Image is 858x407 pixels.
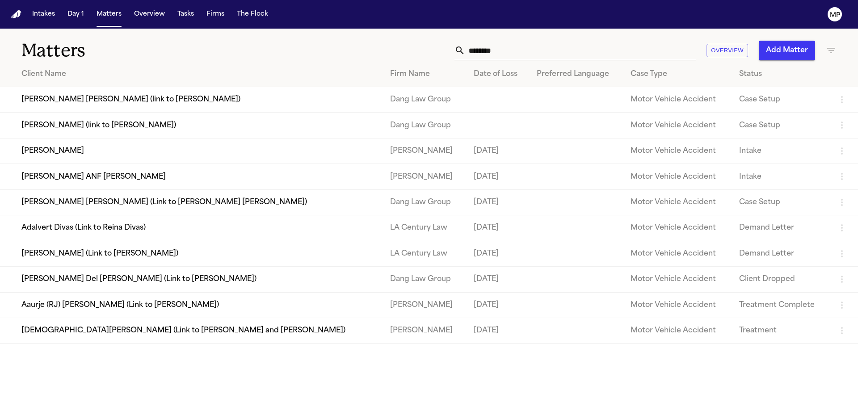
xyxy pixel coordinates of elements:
[631,69,724,80] div: Case Type
[474,69,522,80] div: Date of Loss
[759,41,815,60] button: Add Matter
[732,318,829,343] td: Treatment
[623,318,732,343] td: Motor Vehicle Accident
[623,138,732,164] td: Motor Vehicle Accident
[467,189,530,215] td: [DATE]
[467,292,530,318] td: [DATE]
[739,69,822,80] div: Status
[732,292,829,318] td: Treatment Complete
[623,215,732,241] td: Motor Vehicle Accident
[390,69,459,80] div: Firm Name
[383,241,467,266] td: LA Century Law
[732,241,829,266] td: Demand Letter
[383,267,467,292] td: Dang Law Group
[467,267,530,292] td: [DATE]
[732,215,829,241] td: Demand Letter
[383,189,467,215] td: Dang Law Group
[537,69,617,80] div: Preferred Language
[732,113,829,138] td: Case Setup
[383,113,467,138] td: Dang Law Group
[233,6,272,22] button: The Flock
[174,6,198,22] button: Tasks
[203,6,228,22] button: Firms
[64,6,88,22] button: Day 1
[623,87,732,113] td: Motor Vehicle Accident
[467,164,530,189] td: [DATE]
[29,6,59,22] button: Intakes
[383,215,467,241] td: LA Century Law
[623,189,732,215] td: Motor Vehicle Accident
[467,215,530,241] td: [DATE]
[11,10,21,19] img: Finch Logo
[623,267,732,292] td: Motor Vehicle Accident
[732,138,829,164] td: Intake
[623,292,732,318] td: Motor Vehicle Accident
[623,241,732,266] td: Motor Vehicle Accident
[383,138,467,164] td: [PERSON_NAME]
[707,44,748,58] button: Overview
[623,113,732,138] td: Motor Vehicle Accident
[467,241,530,266] td: [DATE]
[383,87,467,113] td: Dang Law Group
[21,69,376,80] div: Client Name
[623,164,732,189] td: Motor Vehicle Accident
[21,39,259,62] h1: Matters
[11,10,21,19] a: Home
[383,318,467,343] td: [PERSON_NAME]
[732,267,829,292] td: Client Dropped
[467,138,530,164] td: [DATE]
[93,6,125,22] button: Matters
[130,6,168,22] button: Overview
[732,87,829,113] td: Case Setup
[383,292,467,318] td: [PERSON_NAME]
[467,318,530,343] td: [DATE]
[732,164,829,189] td: Intake
[732,189,829,215] td: Case Setup
[383,164,467,189] td: [PERSON_NAME]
